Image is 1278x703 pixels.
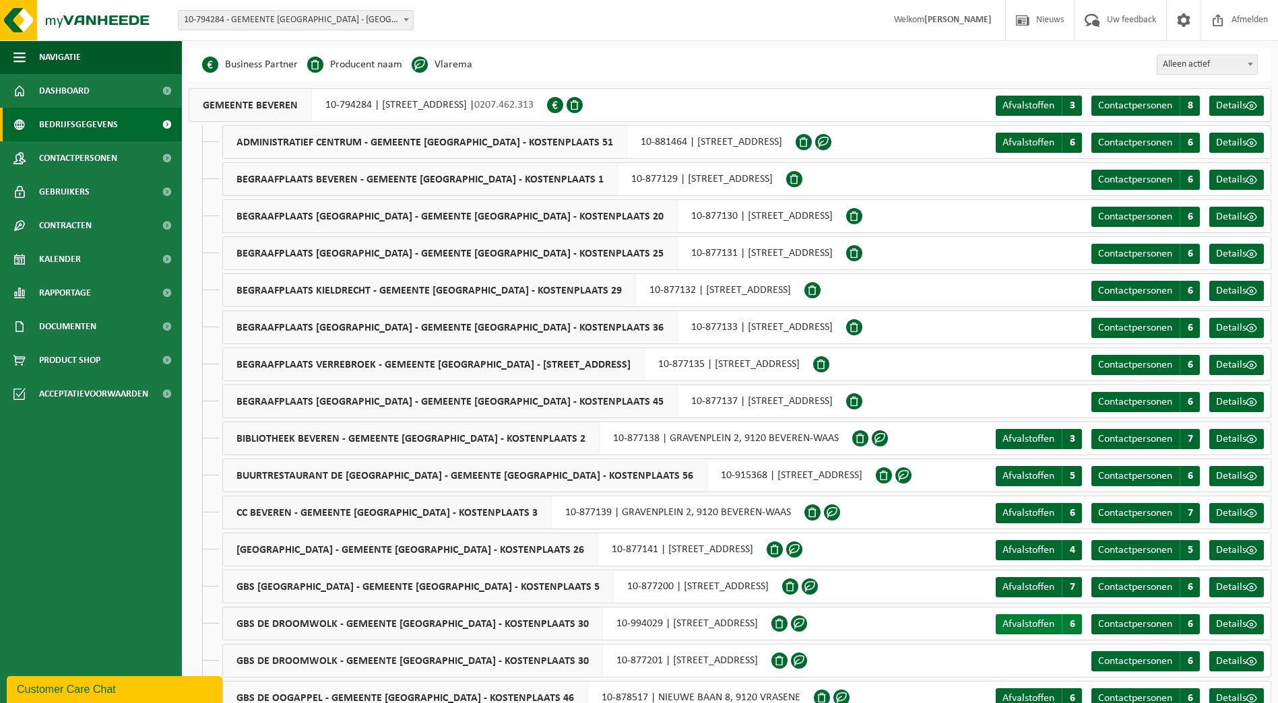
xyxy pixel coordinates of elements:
[222,607,771,640] div: 10-994029 | [STREET_ADDRESS]
[1180,133,1200,153] span: 6
[1091,244,1200,264] a: Contactpersonen 6
[39,209,92,242] span: Contracten
[1002,137,1054,148] span: Afvalstoffen
[222,459,876,492] div: 10-915368 | [STREET_ADDRESS]
[1180,96,1200,116] span: 8
[1002,619,1054,630] span: Afvalstoffen
[222,310,846,344] div: 10-877133 | [STREET_ADDRESS]
[1091,133,1200,153] a: Contactpersonen 6
[1209,503,1264,523] a: Details
[1209,651,1264,671] a: Details
[1180,281,1200,301] span: 6
[223,533,598,566] span: [GEOGRAPHIC_DATA] - GEMEENTE [GEOGRAPHIC_DATA] - KOSTENPLAATS 26
[1062,466,1082,486] span: 5
[1091,651,1200,671] a: Contactpersonen 6
[39,377,148,411] span: Acceptatievoorwaarden
[202,55,298,75] li: Business Partner
[39,276,91,310] span: Rapportage
[1062,429,1082,449] span: 3
[223,496,552,529] span: CC BEVEREN - GEMEENTE [GEOGRAPHIC_DATA] - KOSTENPLAATS 3
[223,200,678,232] span: BEGRAAFPLAATS [GEOGRAPHIC_DATA] - GEMEENTE [GEOGRAPHIC_DATA] - KOSTENPLAATS 20
[1157,55,1258,75] span: Alleen actief
[1180,318,1200,338] span: 6
[1180,244,1200,264] span: 6
[39,40,81,74] span: Navigatie
[474,100,534,110] span: 0207.462.313
[1216,582,1246,593] span: Details
[1216,174,1246,185] span: Details
[1180,614,1200,634] span: 6
[1180,429,1200,449] span: 7
[1098,137,1172,148] span: Contactpersonen
[412,55,472,75] li: Vlarema
[1091,429,1200,449] a: Contactpersonen 7
[222,347,813,381] div: 10-877135 | [STREET_ADDRESS]
[1216,656,1246,667] span: Details
[1157,55,1257,74] span: Alleen actief
[996,133,1082,153] a: Afvalstoffen 6
[1091,540,1200,560] a: Contactpersonen 5
[39,175,90,209] span: Gebruikers
[1209,170,1264,190] a: Details
[1002,545,1054,556] span: Afvalstoffen
[1091,281,1200,301] a: Contactpersonen 6
[1091,503,1200,523] a: Contactpersonen 7
[1098,397,1172,407] span: Contactpersonen
[1216,508,1246,518] span: Details
[1091,355,1200,375] a: Contactpersonen 6
[996,96,1082,116] a: Afvalstoffen 3
[223,570,614,603] span: GBS [GEOGRAPHIC_DATA] - GEMEENTE [GEOGRAPHIC_DATA] - KOSTENPLAATS 5
[1091,614,1200,634] a: Contactpersonen 6
[1091,318,1200,338] a: Contactpersonen 6
[1091,96,1200,116] a: Contactpersonen 8
[39,310,96,343] span: Documenten
[1062,96,1082,116] span: 3
[189,88,547,122] div: 10-794284 | [STREET_ADDRESS] |
[996,540,1082,560] a: Afvalstoffen 4
[1216,100,1246,111] span: Details
[1091,392,1200,412] a: Contactpersonen 6
[1209,318,1264,338] a: Details
[1098,174,1172,185] span: Contactpersonen
[1091,170,1200,190] a: Contactpersonen 6
[1180,466,1200,486] span: 6
[1209,207,1264,227] a: Details
[1216,545,1246,556] span: Details
[1002,100,1054,111] span: Afvalstoffen
[189,89,312,121] span: GEMEENTE BEVEREN
[1216,434,1246,444] span: Details
[223,644,603,677] span: GBS DE DROOMWOLK - GEMEENTE [GEOGRAPHIC_DATA] - KOSTENPLAATS 30
[223,311,678,343] span: BEGRAAFPLAATS [GEOGRAPHIC_DATA] - GEMEENTE [GEOGRAPHIC_DATA] - KOSTENPLAATS 36
[1062,577,1082,597] span: 7
[1180,577,1200,597] span: 6
[1098,656,1172,667] span: Contactpersonen
[996,614,1082,634] a: Afvalstoffen 6
[1062,540,1082,560] span: 4
[39,141,117,175] span: Contactpersonen
[1062,503,1082,523] span: 6
[1180,207,1200,227] span: 6
[1180,651,1200,671] span: 6
[1216,248,1246,259] span: Details
[1180,392,1200,412] span: 6
[222,496,804,529] div: 10-877139 | GRAVENPLEIN 2, 9120 BEVEREN-WAAS
[178,10,414,30] span: 10-794284 - GEMEENTE BEVEREN - BEVEREN-WAAS
[1180,540,1200,560] span: 5
[222,570,782,603] div: 10-877200 | [STREET_ADDRESS]
[1209,429,1264,449] a: Details
[1216,286,1246,296] span: Details
[1216,323,1246,333] span: Details
[1180,170,1200,190] span: 6
[307,55,402,75] li: Producent naam
[1209,96,1264,116] a: Details
[996,429,1082,449] a: Afvalstoffen 3
[223,348,645,380] span: BEGRAAFPLAATS VERREBROEK - GEMEENTE [GEOGRAPHIC_DATA] - [STREET_ADDRESS]
[1216,211,1246,222] span: Details
[1098,360,1172,370] span: Contactpersonen
[223,385,678,417] span: BEGRAAFPLAATS [GEOGRAPHIC_DATA] - GEMEENTE [GEOGRAPHIC_DATA] - KOSTENPLAATS 45
[1098,211,1172,222] span: Contactpersonen
[222,236,846,270] div: 10-877131 | [STREET_ADDRESS]
[1091,207,1200,227] a: Contactpersonen 6
[1209,133,1264,153] a: Details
